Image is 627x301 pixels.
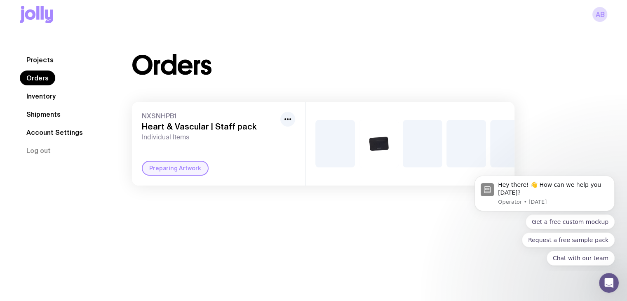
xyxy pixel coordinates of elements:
a: Projects [20,52,60,67]
iframe: Intercom live chat [599,273,619,293]
a: Orders [20,71,55,85]
a: Inventory [20,89,62,103]
a: Shipments [20,107,67,122]
a: Account Settings [20,125,89,140]
span: Individual Items [142,133,277,141]
h3: Heart & Vascular | Staff pack [142,122,277,132]
a: AB [592,7,607,22]
iframe: Intercom notifications message [462,169,627,270]
button: Log out [20,143,57,158]
div: Preparing Artwork [142,161,209,176]
span: NXSNHPB1 [142,112,277,120]
h1: Orders [132,52,211,79]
